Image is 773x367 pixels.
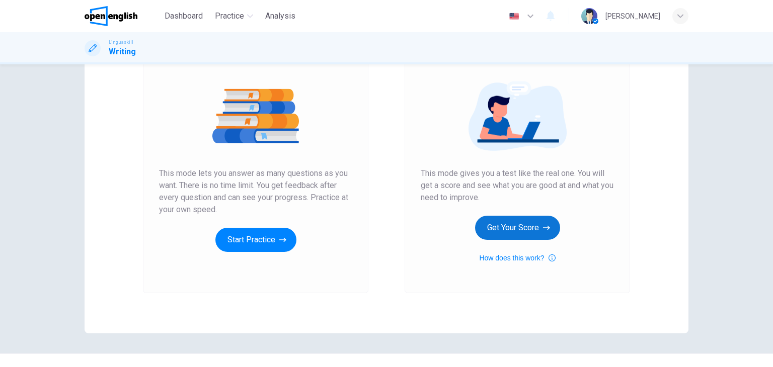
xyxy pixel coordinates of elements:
img: en [508,13,520,20]
button: Dashboard [161,7,207,25]
img: Profile picture [581,8,597,24]
span: Practice [215,10,244,22]
button: How does this work? [479,252,555,264]
span: This mode gives you a test like the real one. You will get a score and see what you are good at a... [421,167,614,204]
button: Start Practice [215,228,296,252]
button: Analysis [261,7,299,25]
div: [PERSON_NAME] [605,10,660,22]
span: Linguaskill [109,39,133,46]
img: OpenEnglish logo [85,6,137,26]
span: Dashboard [165,10,203,22]
span: This mode lets you answer as many questions as you want. There is no time limit. You get feedback... [159,167,352,216]
span: Analysis [265,10,295,22]
a: OpenEnglish logo [85,6,161,26]
button: Get Your Score [475,216,560,240]
h1: Writing [109,46,136,58]
button: Practice [211,7,257,25]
